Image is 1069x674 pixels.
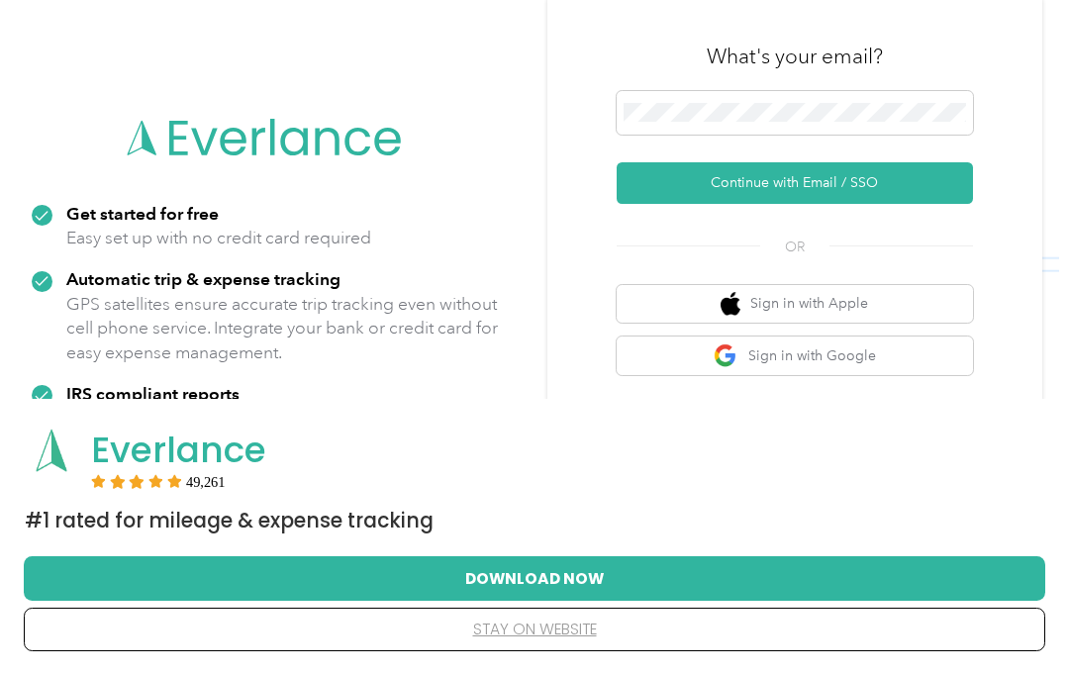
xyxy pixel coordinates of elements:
strong: Get started for free [66,203,219,224]
button: google logoSign in with Google [617,337,973,375]
span: #1 Rated for Mileage & Expense Tracking [25,507,434,534]
img: apple logo [721,292,740,317]
span: Everlance [91,425,266,475]
p: Easy set up with no credit card required [66,226,371,250]
div: Rating:5 stars [91,474,226,488]
strong: IRS compliant reports [66,383,240,404]
button: stay on website [55,609,1014,650]
p: GPS satellites ensure accurate trip tracking even without cell phone service. Integrate your bank... [66,292,499,365]
img: google logo [714,343,738,368]
img: App logo [25,424,78,477]
span: User reviews count [186,476,226,488]
span: OR [760,237,829,257]
button: Download Now [55,557,1014,599]
h3: What's your email? [707,43,883,70]
strong: Automatic trip & expense tracking [66,268,340,289]
button: Continue with Email / SSO [617,162,973,204]
button: apple logoSign in with Apple [617,285,973,324]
